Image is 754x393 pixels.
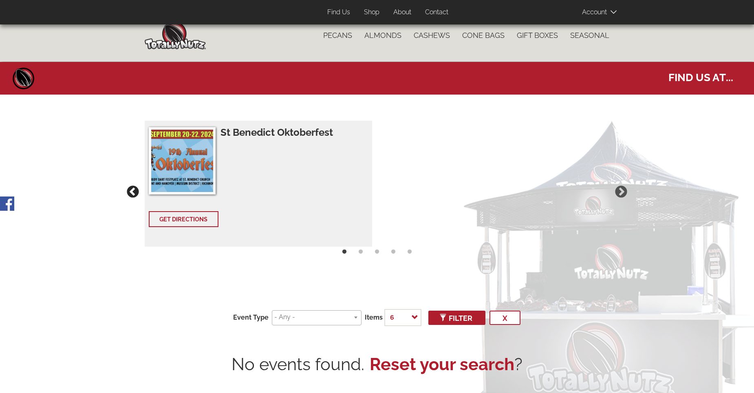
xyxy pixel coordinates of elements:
h3: St Benedict Oktoberfest [220,127,350,138]
a: About [387,4,417,20]
span: Find us at... [668,67,733,85]
button: 1 of 5 [338,248,351,260]
a: 19th Annual Oktoberfest PosterSt Benedict Oktoberfest [149,127,352,198]
a: Seasonal [564,27,615,44]
a: Get Directions [150,212,218,226]
a: Shop [358,4,386,20]
button: Filter [428,311,485,325]
button: Next [613,183,630,201]
a: Reset your search [370,352,514,376]
a: Almonds [358,27,408,44]
a: Home [11,66,36,91]
label: Items [365,313,383,322]
button: 3 of 5 [371,248,383,260]
a: Cashews [408,27,456,44]
label: Event Type [233,313,269,322]
div: No events found. ? [145,352,609,376]
button: 4 of 5 [387,248,399,260]
a: Gift Boxes [511,27,564,44]
span: Filter [441,314,472,322]
a: Contact [419,4,454,20]
button: 2 of 5 [355,248,367,260]
a: Pecans [317,27,358,44]
img: Home [145,22,206,49]
a: Find Us [321,4,356,20]
button: 5 of 5 [403,248,416,260]
a: Cone Bags [456,27,511,44]
button: x [489,311,520,325]
img: 19th Annual Oktoberfest Poster [149,127,216,194]
input: - Any - [274,313,356,322]
button: Previous [124,183,141,201]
